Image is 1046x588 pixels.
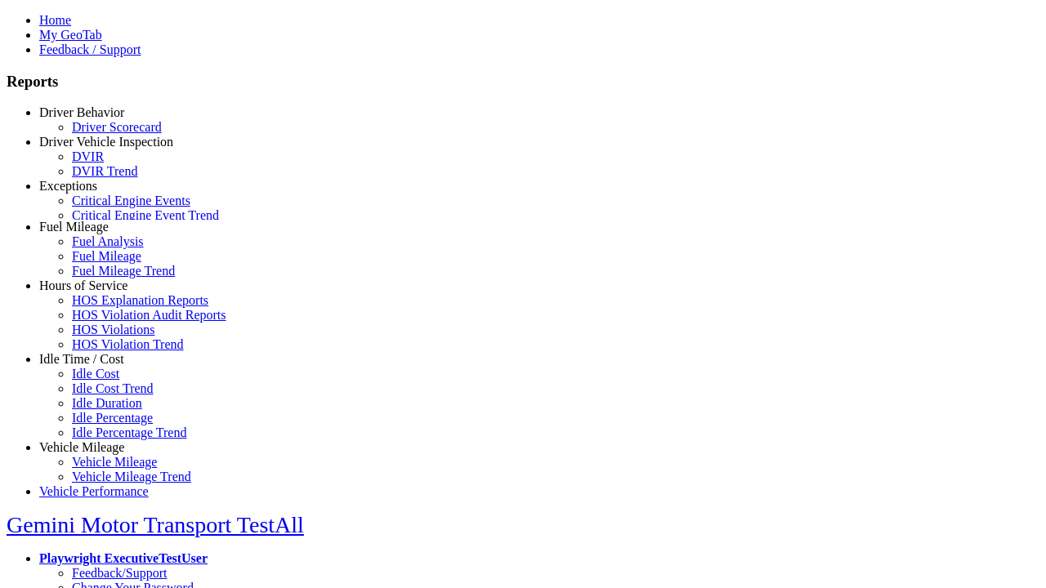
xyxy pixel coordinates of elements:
[39,220,109,234] a: Fuel Mileage
[39,484,149,498] a: Vehicle Performance
[72,381,154,395] a: Idle Cost Trend
[72,566,167,580] a: Feedback/Support
[72,293,208,307] a: HOS Explanation Reports
[72,164,137,178] a: DVIR Trend
[72,120,162,134] a: Driver Scorecard
[39,440,124,454] a: Vehicle Mileage
[72,411,153,425] a: Idle Percentage
[72,264,175,278] a: Fuel Mileage Trend
[72,367,119,381] a: Idle Cost
[39,179,97,193] a: Exceptions
[72,234,144,248] a: Fuel Analysis
[72,323,154,336] a: HOS Violations
[39,551,208,565] a: Playwright ExecutiveTestUser
[72,455,157,469] a: Vehicle Mileage
[72,337,184,351] a: HOS Violation Trend
[72,308,226,322] a: HOS Violation Audit Reports
[39,278,127,292] a: Hours of Service
[72,194,190,207] a: Critical Engine Events
[72,425,186,439] a: Idle Percentage Trend
[39,28,102,42] a: My GeoTab
[72,396,142,410] a: Idle Duration
[72,249,141,263] a: Fuel Mileage
[72,470,191,483] a: Vehicle Mileage Trend
[7,73,1039,91] h3: Reports
[39,42,141,56] a: Feedback / Support
[39,13,71,27] a: Home
[39,352,124,366] a: Idle Time / Cost
[72,208,219,222] a: Critical Engine Event Trend
[7,512,304,537] a: Gemini Motor Transport TestAll
[72,149,104,163] a: DVIR
[39,105,124,119] a: Driver Behavior
[39,135,173,149] a: Driver Vehicle Inspection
